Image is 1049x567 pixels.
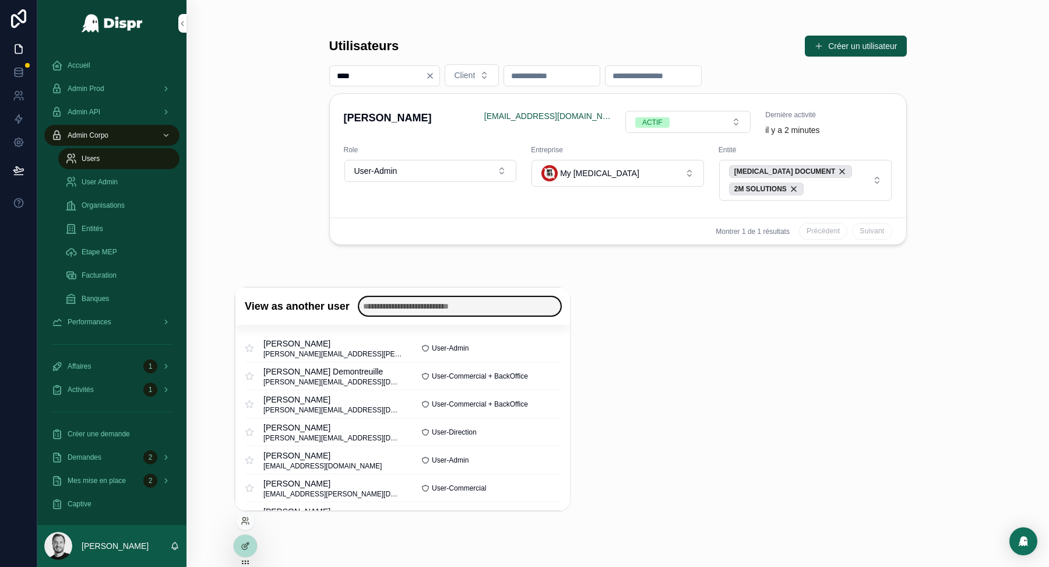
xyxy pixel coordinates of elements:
span: Créer une demande [68,429,130,439]
a: Mes mise en place2 [44,470,179,491]
h2: View as another user [245,298,350,314]
span: User Admin [82,177,118,187]
span: Captive [68,499,91,509]
span: User-Admin [432,455,469,464]
a: Demandes2 [44,447,179,468]
div: ACTIF [642,117,663,128]
a: Accueil [44,55,179,76]
a: [PERSON_NAME][EMAIL_ADDRESS][DOMAIN_NAME]Select ButtonDernière activitéil y a 2 minutesRoleSelect... [330,94,906,218]
span: Role [344,145,518,155]
a: Captive [44,494,179,514]
span: [PERSON_NAME][EMAIL_ADDRESS][DOMAIN_NAME] [263,433,403,442]
div: scrollable content [37,47,186,525]
span: Accueil [68,61,90,70]
span: [EMAIL_ADDRESS][PERSON_NAME][DOMAIN_NAME] [263,489,403,498]
span: Etape MEP [82,247,117,257]
span: Facturation [82,271,117,280]
p: il y a 2 minutes [765,124,819,136]
span: User-Commercial [432,483,486,492]
a: Organisations [58,195,179,216]
h4: [PERSON_NAME] [344,110,470,126]
span: Entités [82,224,103,233]
button: Select Button [719,160,892,201]
button: Unselect 1 [729,183,804,195]
a: Entités [58,218,179,239]
div: 2 [143,450,157,464]
a: Performances [44,311,179,332]
span: [PERSON_NAME] [263,505,403,517]
span: User-Direction [432,427,477,436]
span: Admin Prod [68,84,104,93]
button: Select Button [625,111,751,133]
span: Mes mise en place [68,476,126,485]
span: Montrer 1 de 1 résultats [716,227,790,236]
span: [PERSON_NAME] [263,449,382,461]
span: [PERSON_NAME] [263,337,403,349]
span: Users [82,154,100,163]
a: Admin Corpo [44,125,179,146]
span: Entreprise [531,145,705,155]
span: [PERSON_NAME][EMAIL_ADDRESS][PERSON_NAME][DOMAIN_NAME] [263,349,403,358]
span: Admin Corpo [68,131,108,140]
span: [PERSON_NAME] [263,477,403,489]
a: Users [58,148,179,169]
span: Entité [719,145,892,155]
a: Affaires1 [44,356,179,377]
button: Unselect 2 [729,165,853,178]
a: User Admin [58,171,179,192]
div: 1 [143,383,157,397]
button: Select Button [344,160,517,182]
span: [PERSON_NAME][EMAIL_ADDRESS][DOMAIN_NAME] [263,405,403,414]
span: 2M SOLUTIONS [734,184,787,194]
a: Créer une demande [44,423,179,444]
span: Organisations [82,201,125,210]
span: My [MEDICAL_DATA] [560,167,639,179]
span: [PERSON_NAME][EMAIL_ADDRESS][DOMAIN_NAME] [263,377,403,386]
span: User-Admin [354,165,397,177]
span: User-Commercial + BackOffice [432,371,528,380]
span: [MEDICAL_DATA] DOCUMENT [734,167,836,176]
button: Créer un utilisateur [805,36,906,57]
button: Select Button [531,160,704,187]
span: Performances [68,317,111,327]
div: Open Intercom Messenger [1009,527,1037,555]
span: [EMAIL_ADDRESS][DOMAIN_NAME] [263,461,382,470]
span: User-Commercial + BackOffice [432,399,528,408]
span: User-Admin [432,343,469,352]
span: [PERSON_NAME] [263,421,403,433]
span: Activités [68,385,94,394]
h1: Utilisateurs [329,37,399,55]
span: Admin API [68,107,100,117]
p: [PERSON_NAME] [82,540,149,552]
a: Activités1 [44,379,179,400]
a: Facturation [58,265,179,286]
button: Clear [425,71,439,80]
span: Banques [82,294,109,303]
div: 1 [143,359,157,373]
img: App logo [81,14,143,33]
a: Etape MEP [58,242,179,262]
span: [PERSON_NAME] [263,393,403,405]
span: [PERSON_NAME] Demontreuille [263,365,403,377]
span: Dernière activité [765,110,892,120]
span: Client [455,69,476,81]
a: Admin API [44,101,179,123]
a: [EMAIL_ADDRESS][DOMAIN_NAME] [484,110,611,122]
button: Select Button [445,64,499,86]
span: Affaires [68,362,91,371]
a: Admin Prod [44,78,179,99]
span: Demandes [68,453,101,462]
div: 2 [143,474,157,488]
a: Banques [58,288,179,309]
